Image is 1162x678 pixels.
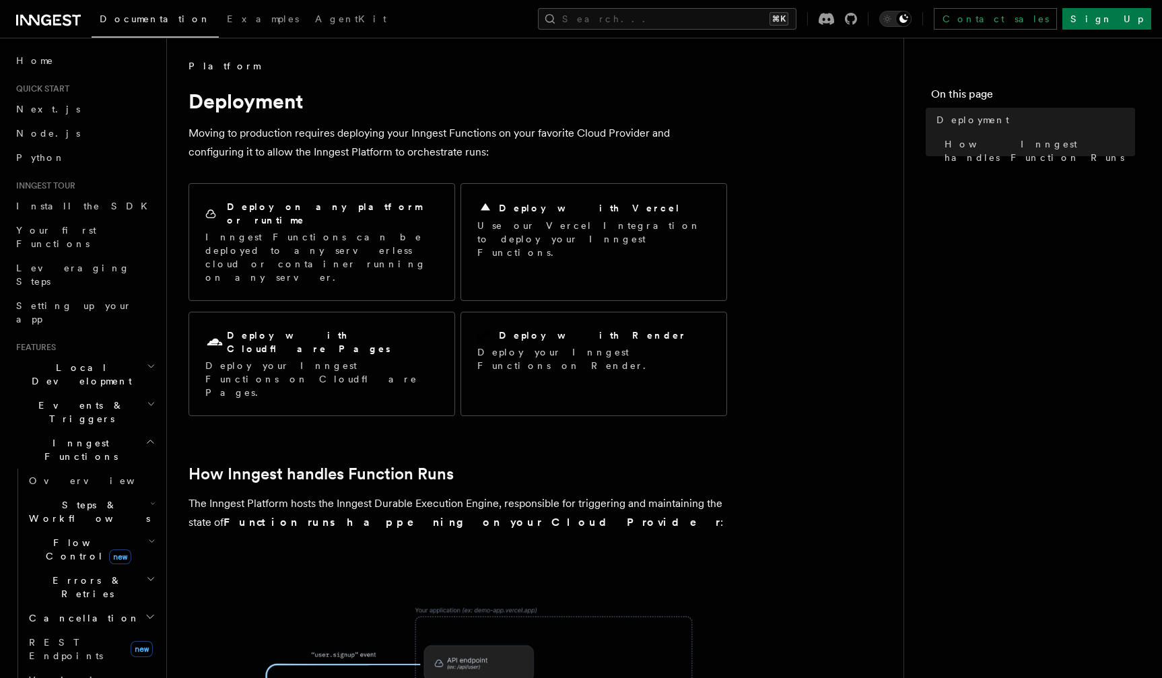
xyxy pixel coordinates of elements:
a: Deploy with RenderDeploy your Inngest Functions on Render. [460,312,727,416]
a: Examples [219,4,307,36]
a: How Inngest handles Function Runs [939,132,1135,170]
p: Deploy your Inngest Functions on Render. [477,345,710,372]
span: Leveraging Steps [16,263,130,287]
p: Inngest Functions can be deployed to any serverless cloud or container running on any server. [205,230,438,284]
h2: Deploy with Vercel [499,201,681,215]
span: Next.js [16,104,80,114]
a: Python [11,145,158,170]
span: Documentation [100,13,211,24]
a: Deployment [931,108,1135,132]
span: Setting up your app [16,300,132,325]
span: Install the SDK [16,201,156,211]
a: Documentation [92,4,219,38]
span: Node.js [16,128,80,139]
h2: Deploy with Cloudflare Pages [227,329,438,355]
span: REST Endpoints [29,637,103,661]
button: Cancellation [24,606,158,630]
a: Next.js [11,97,158,121]
a: Home [11,48,158,73]
button: Steps & Workflows [24,493,158,531]
svg: Cloudflare [205,333,224,352]
span: Errors & Retries [24,574,146,601]
button: Events & Triggers [11,393,158,431]
span: Steps & Workflows [24,498,150,525]
a: Deploy with Cloudflare PagesDeploy your Inngest Functions on Cloudflare Pages. [189,312,455,416]
a: Your first Functions [11,218,158,256]
span: Flow Control [24,536,148,563]
kbd: ⌘K [770,12,788,26]
a: REST Endpointsnew [24,630,158,668]
a: Sign Up [1062,8,1151,30]
a: Overview [24,469,158,493]
button: Flow Controlnew [24,531,158,568]
span: Events & Triggers [11,399,147,426]
a: How Inngest handles Function Runs [189,465,454,483]
span: Your first Functions [16,225,96,249]
button: Inngest Functions [11,431,158,469]
span: new [131,641,153,657]
span: Overview [29,475,168,486]
a: Deploy on any platform or runtimeInngest Functions can be deployed to any serverless cloud or con... [189,183,455,301]
a: Deploy with VercelUse our Vercel Integration to deploy your Inngest Functions. [460,183,727,301]
span: Inngest Functions [11,436,145,463]
span: Features [11,342,56,353]
a: Node.js [11,121,158,145]
button: Errors & Retries [24,568,158,606]
a: Setting up your app [11,294,158,331]
a: AgentKit [307,4,395,36]
h2: Deploy on any platform or runtime [227,200,438,227]
h4: On this page [931,86,1135,108]
button: Toggle dark mode [879,11,912,27]
span: Inngest tour [11,180,75,191]
h1: Deployment [189,89,727,113]
span: Deployment [936,113,1009,127]
span: AgentKit [315,13,386,24]
span: Python [16,152,65,163]
span: new [109,549,131,564]
p: Use our Vercel Integration to deploy your Inngest Functions. [477,219,710,259]
span: Cancellation [24,611,140,625]
p: The Inngest Platform hosts the Inngest Durable Execution Engine, responsible for triggering and m... [189,494,727,532]
p: Deploy your Inngest Functions on Cloudflare Pages. [205,359,438,399]
button: Local Development [11,355,158,393]
span: Platform [189,59,260,73]
span: Local Development [11,361,147,388]
strong: Function runs happening on your Cloud Provider [224,516,720,529]
span: Home [16,54,54,67]
a: Contact sales [934,8,1057,30]
span: Examples [227,13,299,24]
a: Leveraging Steps [11,256,158,294]
p: Moving to production requires deploying your Inngest Functions on your favorite Cloud Provider an... [189,124,727,162]
h2: Deploy with Render [499,329,687,342]
span: Quick start [11,83,69,94]
a: Install the SDK [11,194,158,218]
span: How Inngest handles Function Runs [945,137,1135,164]
button: Search...⌘K [538,8,796,30]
